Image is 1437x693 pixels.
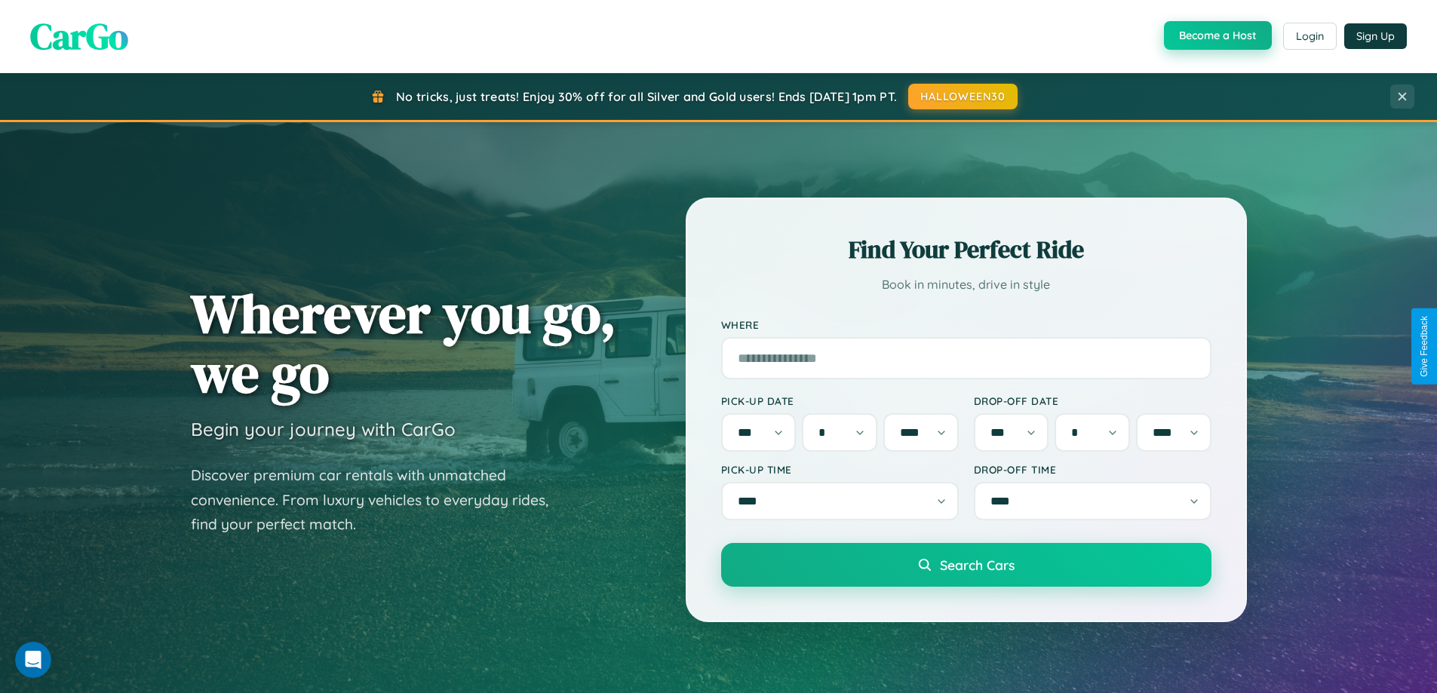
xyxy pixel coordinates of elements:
label: Drop-off Time [974,463,1211,476]
button: Login [1283,23,1337,50]
label: Drop-off Date [974,394,1211,407]
p: Discover premium car rentals with unmatched convenience. From luxury vehicles to everyday rides, ... [191,463,568,537]
span: No tricks, just treats! Enjoy 30% off for all Silver and Gold users! Ends [DATE] 1pm PT. [396,89,897,104]
button: Sign Up [1344,23,1407,49]
span: CarGo [30,11,128,61]
h3: Begin your journey with CarGo [191,418,456,440]
button: HALLOWEEN30 [908,84,1018,109]
h2: Find Your Perfect Ride [721,233,1211,266]
label: Pick-up Date [721,394,959,407]
div: Give Feedback [1419,316,1429,377]
span: Search Cars [940,557,1015,573]
button: Become a Host [1164,21,1272,50]
h1: Wherever you go, we go [191,284,616,403]
label: Where [721,318,1211,331]
p: Book in minutes, drive in style [721,274,1211,296]
iframe: Intercom live chat [15,642,51,678]
label: Pick-up Time [721,463,959,476]
button: Search Cars [721,543,1211,587]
